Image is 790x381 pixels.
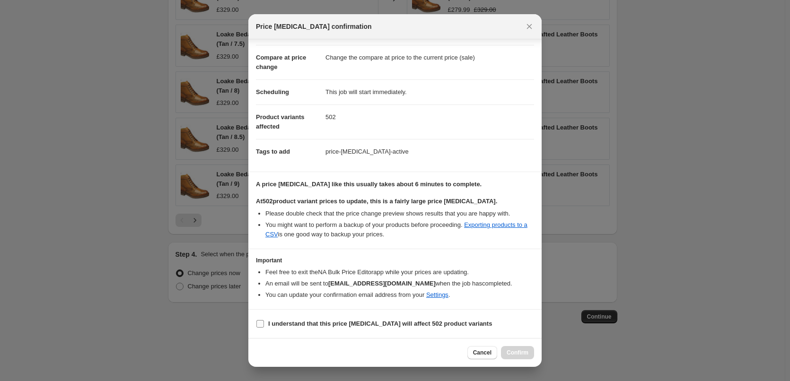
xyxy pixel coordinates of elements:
[523,20,536,33] button: Close
[256,113,305,130] span: Product variants affected
[265,221,527,238] a: Exporting products to a CSV
[325,139,534,164] dd: price-[MEDICAL_DATA]-active
[265,279,534,288] li: An email will be sent to when the job has completed .
[268,320,492,327] b: I understand that this price [MEDICAL_DATA] will affect 502 product variants
[328,280,436,287] b: [EMAIL_ADDRESS][DOMAIN_NAME]
[426,291,448,298] a: Settings
[256,181,482,188] b: A price [MEDICAL_DATA] like this usually takes about 6 minutes to complete.
[256,88,289,95] span: Scheduling
[325,45,534,70] dd: Change the compare at price to the current price (sale)
[265,209,534,218] li: Please double check that the price change preview shows results that you are happy with.
[256,198,497,205] b: At 502 product variant prices to update, this is a fairly large price [MEDICAL_DATA].
[467,346,497,359] button: Cancel
[256,148,290,155] span: Tags to add
[256,54,306,70] span: Compare at price change
[325,104,534,130] dd: 502
[265,268,534,277] li: Feel free to exit the NA Bulk Price Editor app while your prices are updating.
[265,220,534,239] li: You might want to perform a backup of your products before proceeding. is one good way to backup ...
[265,290,534,300] li: You can update your confirmation email address from your .
[256,257,534,264] h3: Important
[473,349,492,356] span: Cancel
[325,79,534,104] dd: This job will start immediately.
[256,22,372,31] span: Price [MEDICAL_DATA] confirmation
